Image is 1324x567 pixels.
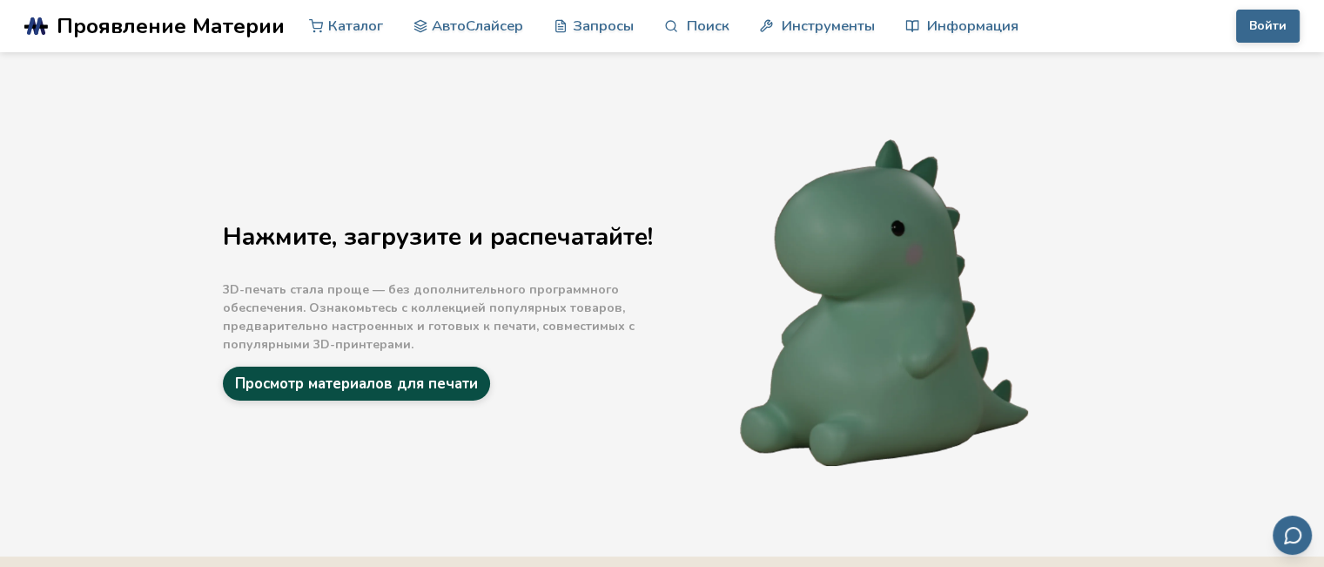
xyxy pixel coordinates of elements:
font: Инструменты [782,16,875,36]
font: Просмотр материалов для печати [235,374,478,394]
font: Информация [927,16,1018,36]
button: Отправить отзыв по электронной почте [1273,516,1312,555]
button: Войти [1236,10,1300,43]
font: Каталог [328,16,383,36]
font: Нажмите, загрузите и распечатайте! [223,220,653,253]
font: Войти [1249,17,1287,34]
font: Поиск [686,16,729,36]
font: Запросы [573,16,634,36]
a: Просмотр материалов для печати [223,367,490,401]
font: 3D-печать стала проще — без дополнительного программного обеспечения. Ознакомьтесь с коллекцией п... [223,281,635,353]
font: АвтоСлайсер [432,16,523,36]
font: Проявление Материи [57,11,285,41]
